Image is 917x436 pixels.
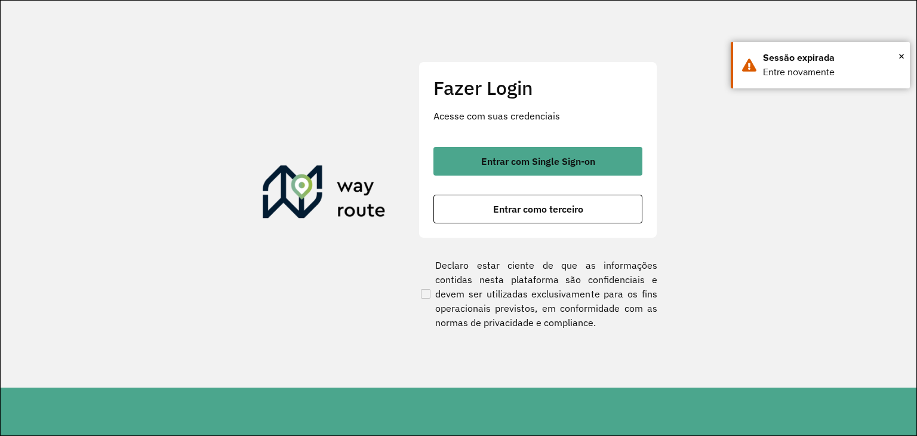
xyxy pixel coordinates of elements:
p: Acesse com suas credenciais [433,109,642,123]
span: × [898,47,904,65]
div: Sessão expirada [763,51,901,65]
button: Close [898,47,904,65]
button: button [433,147,642,176]
label: Declaro estar ciente de que as informações contidas nesta plataforma são confidenciais e devem se... [419,258,657,330]
h2: Fazer Login [433,76,642,99]
button: button [433,195,642,223]
span: Entrar com Single Sign-on [481,156,595,166]
span: Entrar como terceiro [493,204,583,214]
img: Roteirizador AmbevTech [263,165,386,223]
div: Entre novamente [763,65,901,79]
